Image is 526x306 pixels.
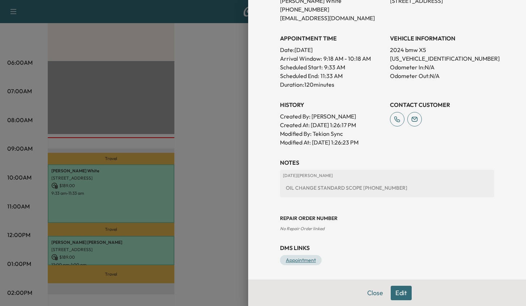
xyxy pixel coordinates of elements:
[280,54,384,63] p: Arrival Window:
[283,173,491,178] p: [DATE] | [PERSON_NAME]
[280,100,384,109] h3: History
[280,158,494,167] h3: NOTES
[280,72,319,80] p: Scheduled End:
[390,63,494,72] p: Odometer In: N/A
[391,286,412,300] button: Edit
[362,286,388,300] button: Close
[280,121,384,129] p: Created At : [DATE] 1:26:17 PM
[390,100,494,109] h3: CONTACT CUSTOMER
[280,63,323,72] p: Scheduled Start:
[280,138,384,147] p: Modified At : [DATE] 1:26:23 PM
[280,255,322,265] a: Appointment
[283,181,491,194] div: OIL CHANGE STANDARD SCOPE [PHONE_NUMBER]
[280,14,384,22] p: [EMAIL_ADDRESS][DOMAIN_NAME]
[323,54,371,63] span: 9:18 AM - 10:18 AM
[280,80,384,89] p: Duration: 120 minutes
[280,129,384,138] p: Modified By : Tekion Sync
[280,215,494,222] h3: Repair Order number
[280,112,384,121] p: Created By : [PERSON_NAME]
[390,34,494,43] h3: VEHICLE INFORMATION
[390,54,494,63] p: [US_VEHICLE_IDENTIFICATION_NUMBER]
[390,46,494,54] p: 2024 bmw X5
[280,226,324,231] span: No Repair Order linked
[280,46,384,54] p: Date: [DATE]
[321,72,343,80] p: 11:33 AM
[280,34,384,43] h3: APPOINTMENT TIME
[280,5,384,14] p: [PHONE_NUMBER]
[324,63,345,72] p: 9:33 AM
[390,72,494,80] p: Odometer Out: N/A
[280,243,494,252] h3: DMS Links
